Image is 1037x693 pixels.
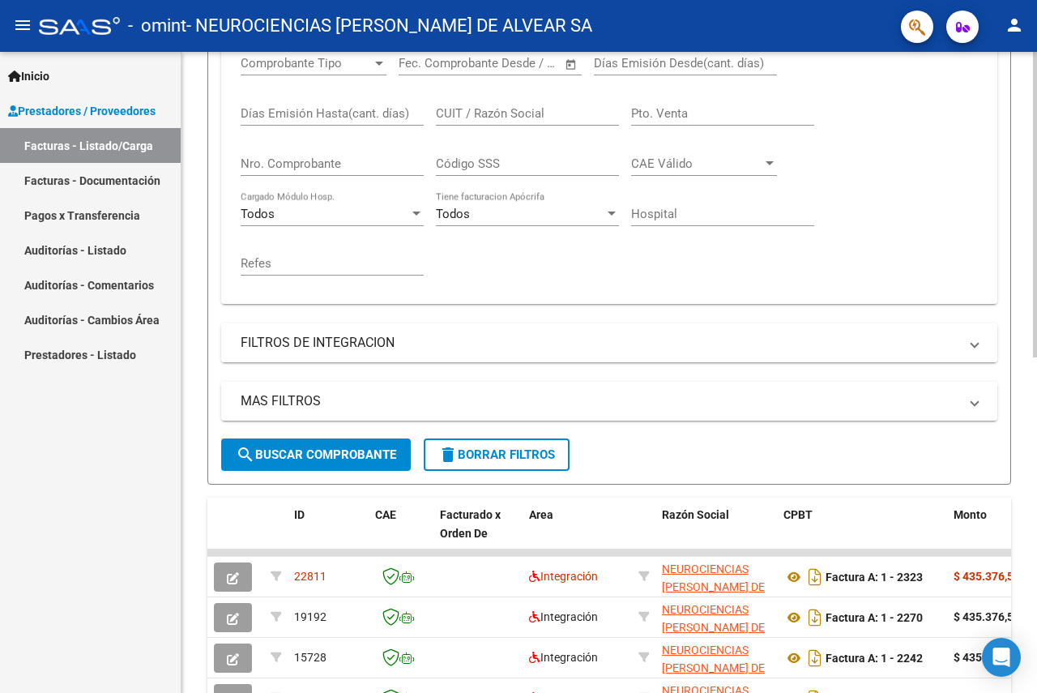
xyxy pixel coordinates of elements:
mat-panel-title: FILTROS DE INTEGRACION [241,334,958,352]
span: Integración [529,651,598,664]
span: Monto [954,508,987,521]
i: Descargar documento [804,645,826,671]
span: Facturado x Orden De [440,508,501,540]
span: Razón Social [662,508,729,521]
strong: Factura A: 1 - 2270 [826,611,923,624]
button: Borrar Filtros [424,438,570,471]
strong: Factura A: 1 - 2242 [826,652,923,665]
input: Fecha fin [479,56,557,71]
span: 22811 [294,570,326,583]
span: Area [529,508,553,521]
strong: Factura A: 1 - 2323 [826,571,923,584]
button: Buscar Comprobante [221,438,411,471]
span: CAE Válido [631,156,762,171]
mat-icon: person [1005,15,1024,35]
span: Prestadores / Proveedores [8,102,156,120]
datatable-header-cell: ID [288,498,369,569]
span: NEUROCIENCIAS [PERSON_NAME] DE ALVEAR SA [662,563,765,613]
span: - omint [128,8,186,44]
span: Borrar Filtros [438,447,555,462]
mat-expansion-panel-header: MAS FILTROS [221,382,997,421]
div: Open Intercom Messenger [982,638,1021,677]
span: ID [294,508,305,521]
i: Descargar documento [804,605,826,631]
div: 30716077647 [662,560,770,594]
strong: $ 435.376,56 [954,651,1020,664]
span: CAE [375,508,396,521]
button: Open calendar [562,55,581,74]
mat-expansion-panel-header: FILTROS DE INTEGRACION [221,323,997,362]
span: Comprobante Tipo [241,56,372,71]
datatable-header-cell: Facturado x Orden De [433,498,523,569]
div: 30716077647 [662,641,770,675]
span: CPBT [783,508,813,521]
span: Todos [436,207,470,221]
i: Descargar documento [804,564,826,590]
span: Todos [241,207,275,221]
mat-icon: delete [438,444,458,464]
mat-icon: search [236,444,255,464]
mat-icon: menu [13,15,32,35]
span: Buscar Comprobante [236,447,396,462]
datatable-header-cell: CAE [369,498,433,569]
div: 30716077647 [662,601,770,635]
datatable-header-cell: Area [523,498,632,569]
span: Integración [529,570,598,583]
span: Inicio [8,67,49,85]
datatable-header-cell: CPBT [777,498,947,569]
datatable-header-cell: Razón Social [655,498,777,569]
span: NEUROCIENCIAS [PERSON_NAME] DE ALVEAR SA [662,603,765,653]
strong: $ 435.376,56 [954,570,1020,583]
strong: $ 435.376,56 [954,610,1020,623]
input: Fecha inicio [399,56,464,71]
mat-panel-title: MAS FILTROS [241,392,958,410]
span: Integración [529,610,598,623]
span: - NEUROCIENCIAS [PERSON_NAME] DE ALVEAR SA [186,8,592,44]
span: 15728 [294,651,326,664]
span: 19192 [294,610,326,623]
